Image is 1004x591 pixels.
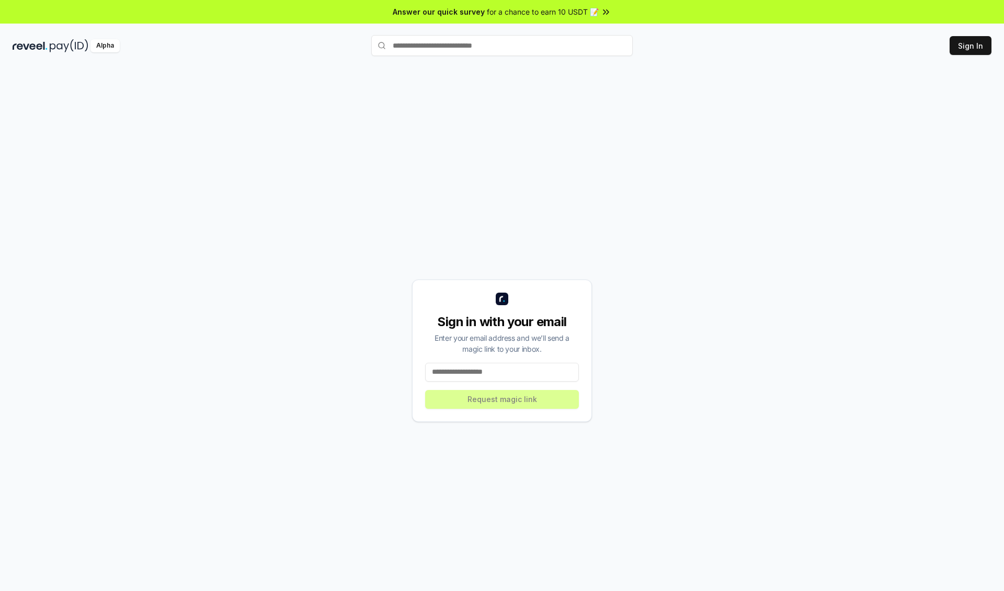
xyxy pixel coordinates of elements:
img: logo_small [496,293,508,305]
span: Answer our quick survey [393,6,485,17]
button: Sign In [950,36,991,55]
div: Enter your email address and we’ll send a magic link to your inbox. [425,332,579,354]
span: for a chance to earn 10 USDT 📝 [487,6,599,17]
div: Alpha [90,39,120,52]
img: pay_id [50,39,88,52]
div: Sign in with your email [425,314,579,330]
img: reveel_dark [13,39,48,52]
